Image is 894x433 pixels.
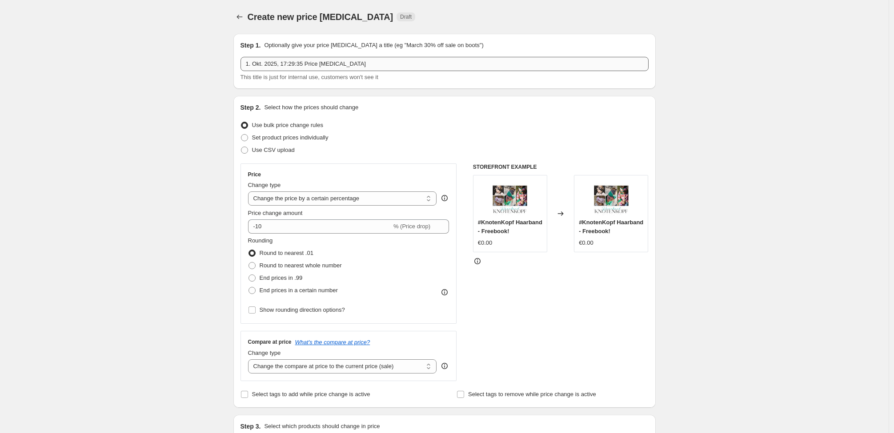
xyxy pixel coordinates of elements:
[252,147,295,153] span: Use CSV upload
[248,350,281,356] span: Change type
[478,219,542,234] span: #KnotenKopf Haarband - Freebook!
[241,41,261,50] h2: Step 1.
[264,103,358,112] p: Select how the prices should change
[241,57,649,71] input: 30% off holiday sale
[233,11,246,23] button: Price change jobs
[468,391,596,397] span: Select tags to remove while price change is active
[252,134,329,141] span: Set product prices individually
[492,180,528,215] img: KNOTENKOPFHaarbandFreebookWerkplanSchnittmanufakturWPS.999_fe08e3dd-ab74-4894-89f5-629634950855_8...
[295,339,370,346] button: What's the compare at price?
[393,223,430,230] span: % (Price drop)
[248,210,303,216] span: Price change amount
[248,171,261,178] h3: Price
[593,180,629,215] img: KNOTENKOPFHaarbandFreebookWerkplanSchnittmanufakturWPS.999_fe08e3dd-ab74-4894-89f5-629634950855_8...
[400,13,412,20] span: Draft
[260,250,313,256] span: Round to nearest .01
[440,194,449,203] div: help
[248,237,273,244] span: Rounding
[248,12,393,22] span: Create new price [MEDICAL_DATA]
[252,122,323,128] span: Use bulk price change rules
[260,262,342,269] span: Round to nearest whole number
[473,163,649,171] h6: STOREFRONT EXAMPLE
[241,422,261,431] h2: Step 3.
[241,74,378,80] span: This title is just for internal use, customers won't see it
[579,238,593,247] div: €0.00
[478,238,493,247] div: €0.00
[260,306,345,313] span: Show rounding direction options?
[241,103,261,112] h2: Step 2.
[440,361,449,370] div: help
[260,274,303,281] span: End prices in .99
[248,338,292,346] h3: Compare at price
[248,219,392,234] input: -15
[264,41,483,50] p: Optionally give your price [MEDICAL_DATA] a title (eg "March 30% off sale on boots")
[248,182,281,188] span: Change type
[579,219,643,234] span: #KnotenKopf Haarband - Freebook!
[252,391,370,397] span: Select tags to add while price change is active
[264,422,380,431] p: Select which products should change in price
[260,287,338,294] span: End prices in a certain number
